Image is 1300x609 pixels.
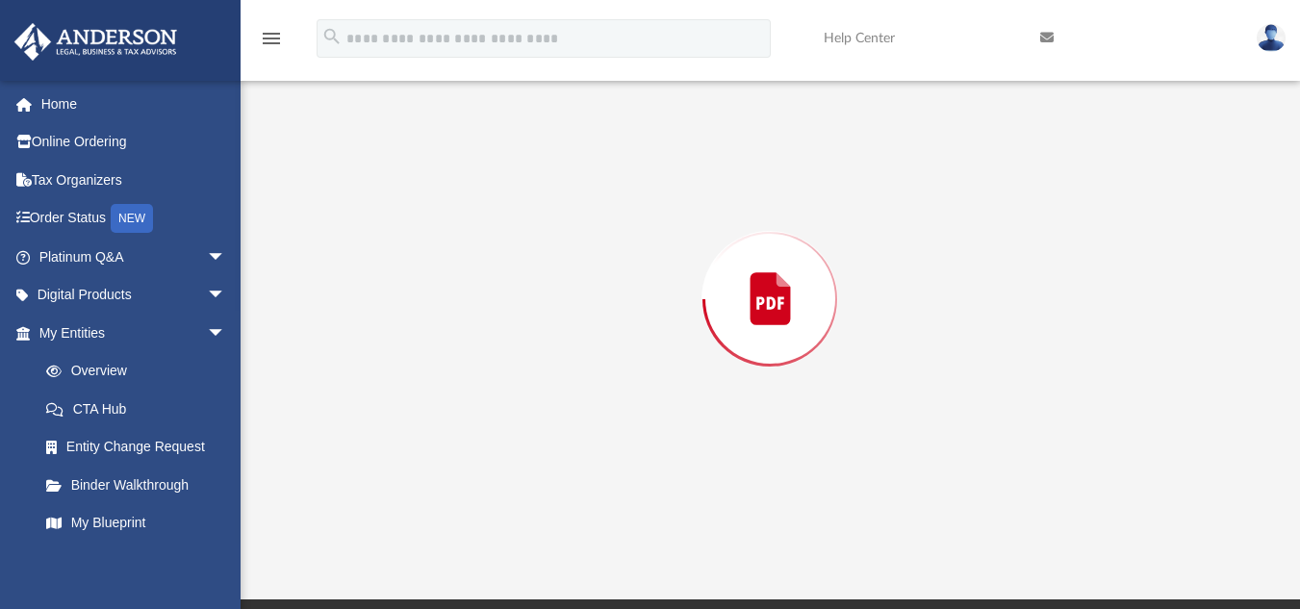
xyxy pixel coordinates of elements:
img: User Pic [1257,24,1286,52]
span: arrow_drop_down [207,314,245,353]
a: My Blueprint [27,504,245,543]
span: arrow_drop_down [207,238,245,277]
a: Platinum Q&Aarrow_drop_down [13,238,255,276]
a: Overview [27,352,255,391]
a: Tax Organizers [13,161,255,199]
a: Binder Walkthrough [27,466,255,504]
img: Anderson Advisors Platinum Portal [9,23,183,61]
a: Home [13,85,255,123]
a: Online Ordering [13,123,255,162]
i: search [321,26,343,47]
a: CTA Hub [27,390,255,428]
i: menu [260,27,283,50]
a: My Entitiesarrow_drop_down [13,314,255,352]
span: arrow_drop_down [207,276,245,316]
a: Entity Change Request [27,428,255,467]
a: Order StatusNEW [13,199,255,239]
a: menu [260,37,283,50]
a: Digital Productsarrow_drop_down [13,276,255,315]
a: Tax Due Dates [27,542,255,580]
div: NEW [111,204,153,233]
